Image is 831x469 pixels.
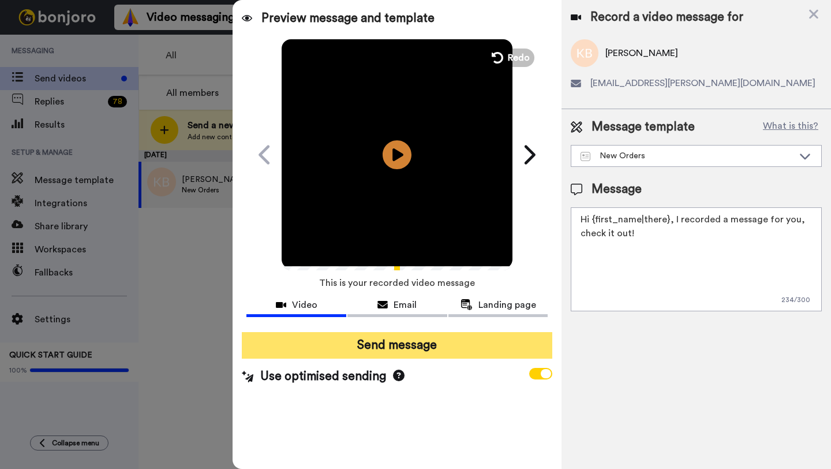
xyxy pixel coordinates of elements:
button: Send message [242,332,552,359]
span: Video [292,298,317,312]
span: Landing page [478,298,536,312]
img: Message-temps.svg [581,152,590,161]
span: Email [394,298,417,312]
span: Message [592,181,642,198]
span: This is your recorded video message [319,270,475,296]
span: Message template [592,118,695,136]
div: New Orders [581,150,793,162]
span: [EMAIL_ADDRESS][PERSON_NAME][DOMAIN_NAME] [590,76,815,90]
button: What is this? [759,118,822,136]
textarea: Hi {first_name|there}, I recorded a message for you, check it out! [571,207,822,311]
span: Use optimised sending [260,368,386,385]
